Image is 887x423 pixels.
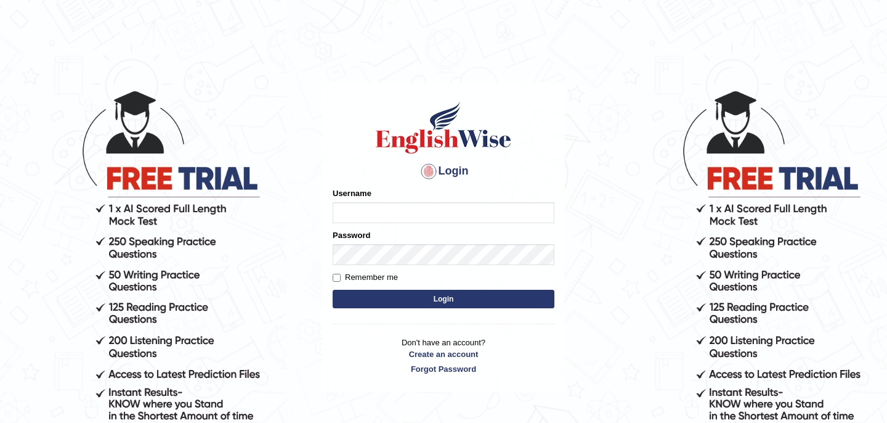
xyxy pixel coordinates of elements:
[373,100,514,155] img: Logo of English Wise sign in for intelligent practice with AI
[333,162,554,181] h4: Login
[333,274,341,282] input: Remember me
[333,348,554,360] a: Create an account
[333,271,398,284] label: Remember me
[333,337,554,375] p: Don't have an account?
[333,290,554,308] button: Login
[333,229,370,241] label: Password
[333,363,554,375] a: Forgot Password
[333,187,371,199] label: Username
